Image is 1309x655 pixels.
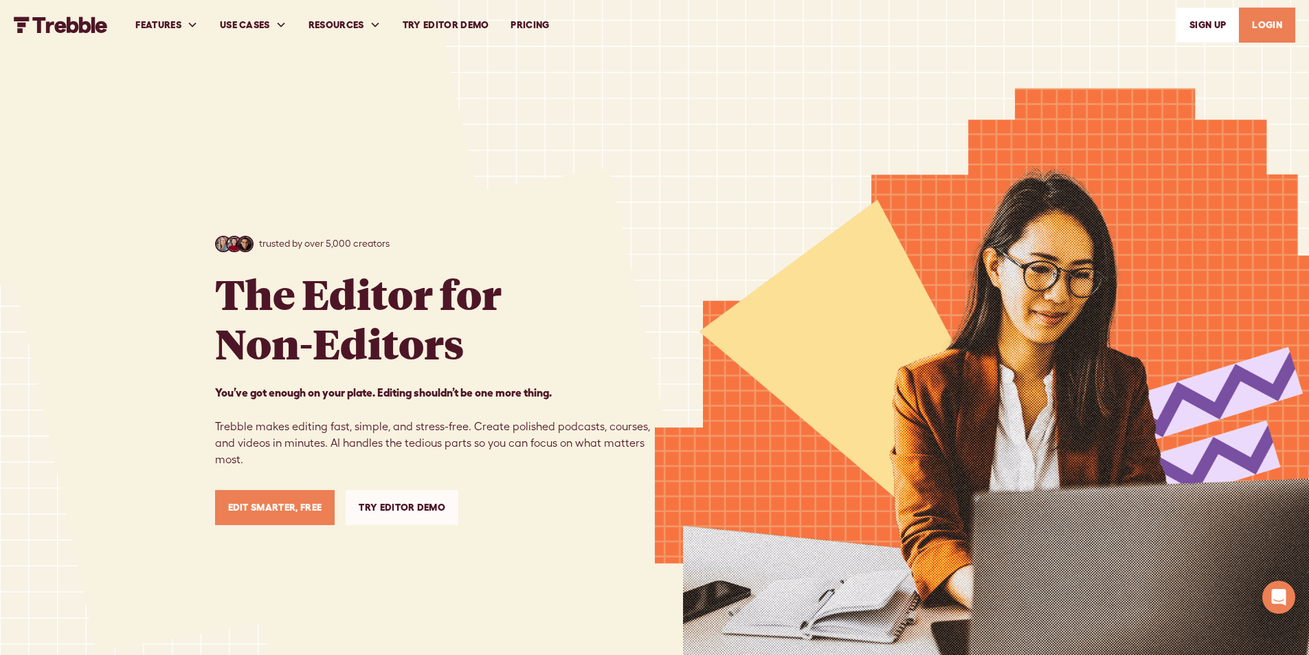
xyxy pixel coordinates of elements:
[215,386,552,399] strong: You’ve got enough on your plate. Editing shouldn’t be one more thing. ‍
[309,18,364,32] div: RESOURCES
[1262,581,1295,614] div: Open Intercom Messenger
[298,1,392,49] div: RESOURCES
[124,1,209,49] div: FEATURES
[392,1,500,49] a: Try Editor Demo
[209,1,298,49] div: USE CASES
[259,236,390,251] p: trusted by over 5,000 creators
[220,18,270,32] div: USE CASES
[215,490,335,525] a: Edit Smarter, Free
[346,490,458,525] a: Try Editor Demo
[500,1,560,49] a: PRICING
[1176,8,1239,43] a: SIGn UP
[215,384,655,468] p: Trebble makes editing fast, simple, and stress-free. Create polished podcasts, courses, and video...
[215,269,502,368] h1: The Editor for Non-Editors
[14,16,108,33] a: home
[135,18,181,32] div: FEATURES
[1239,8,1295,43] a: LOGIN
[14,16,108,33] img: Trebble FM Logo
